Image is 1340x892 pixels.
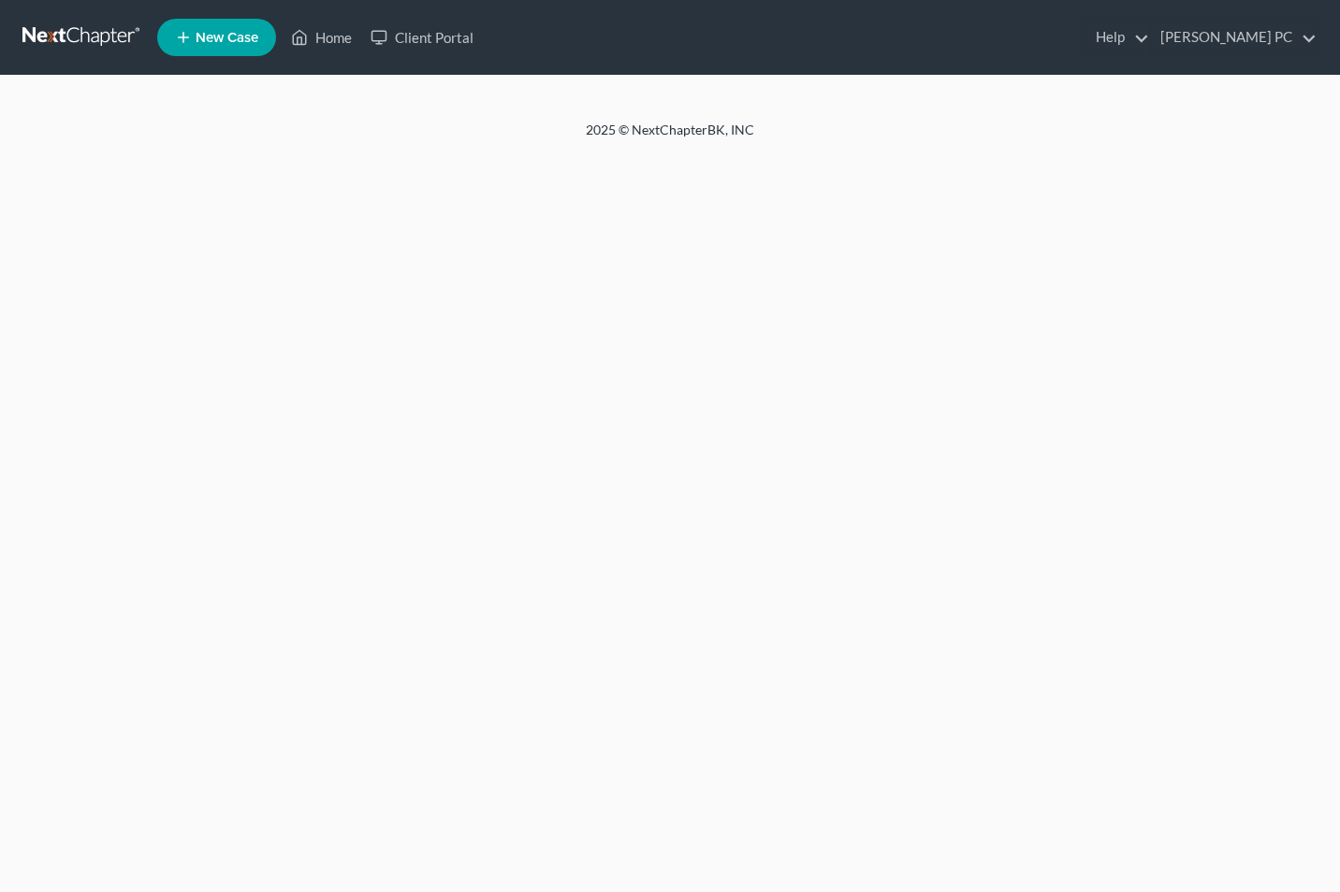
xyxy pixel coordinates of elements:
[361,21,483,54] a: Client Portal
[137,121,1203,154] div: 2025 © NextChapterBK, INC
[1086,21,1149,54] a: Help
[282,21,361,54] a: Home
[1151,21,1317,54] a: [PERSON_NAME] PC
[157,19,276,56] new-legal-case-button: New Case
